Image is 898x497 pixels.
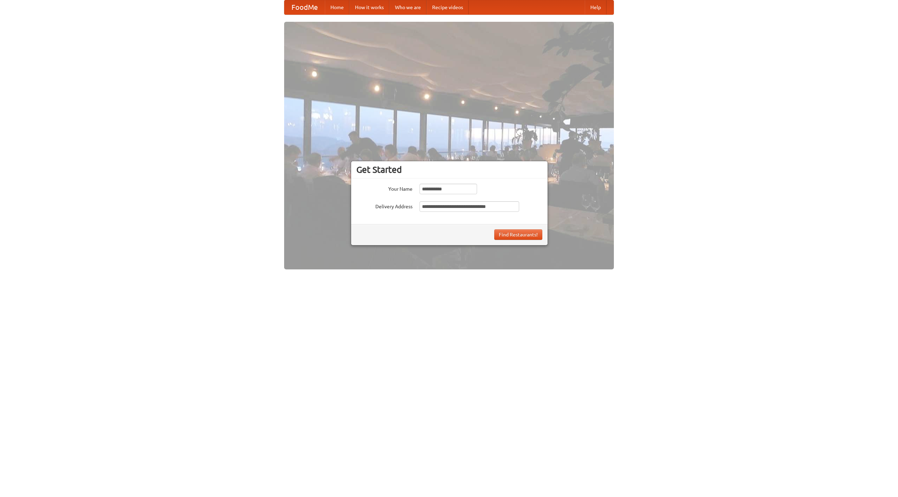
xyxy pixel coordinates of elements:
label: Delivery Address [356,201,413,210]
a: FoodMe [284,0,325,14]
a: Recipe videos [427,0,469,14]
a: How it works [349,0,389,14]
h3: Get Started [356,164,542,175]
a: Home [325,0,349,14]
label: Your Name [356,184,413,192]
a: Help [585,0,607,14]
a: Who we are [389,0,427,14]
button: Find Restaurants! [494,229,542,240]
